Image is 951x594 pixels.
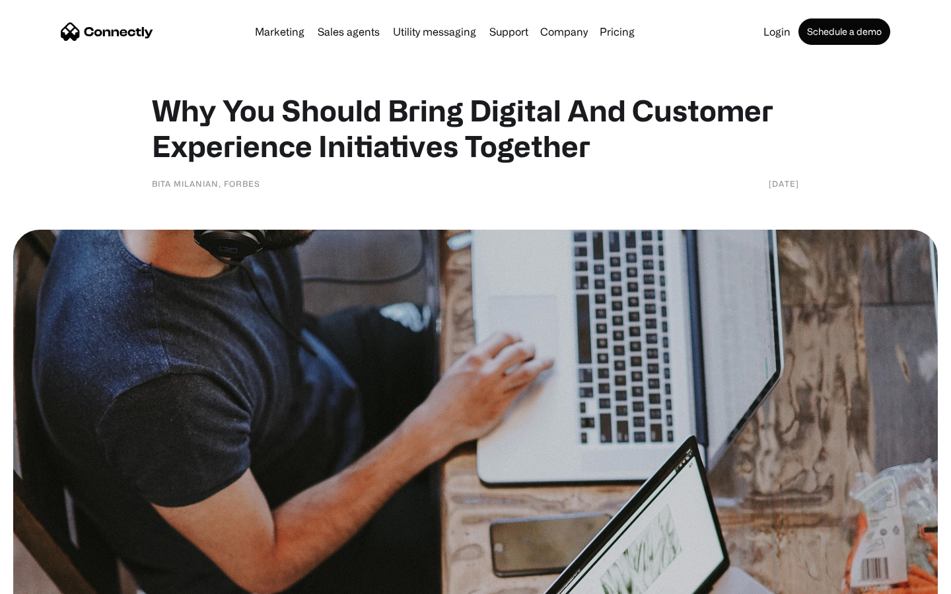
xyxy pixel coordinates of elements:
[388,26,481,37] a: Utility messaging
[26,571,79,589] ul: Language list
[13,571,79,589] aside: Language selected: English
[152,92,799,164] h1: Why You Should Bring Digital And Customer Experience Initiatives Together
[484,26,534,37] a: Support
[594,26,640,37] a: Pricing
[152,177,260,190] div: Bita Milanian, Forbes
[758,26,796,37] a: Login
[769,177,799,190] div: [DATE]
[312,26,385,37] a: Sales agents
[798,18,890,45] a: Schedule a demo
[540,22,588,41] div: Company
[250,26,310,37] a: Marketing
